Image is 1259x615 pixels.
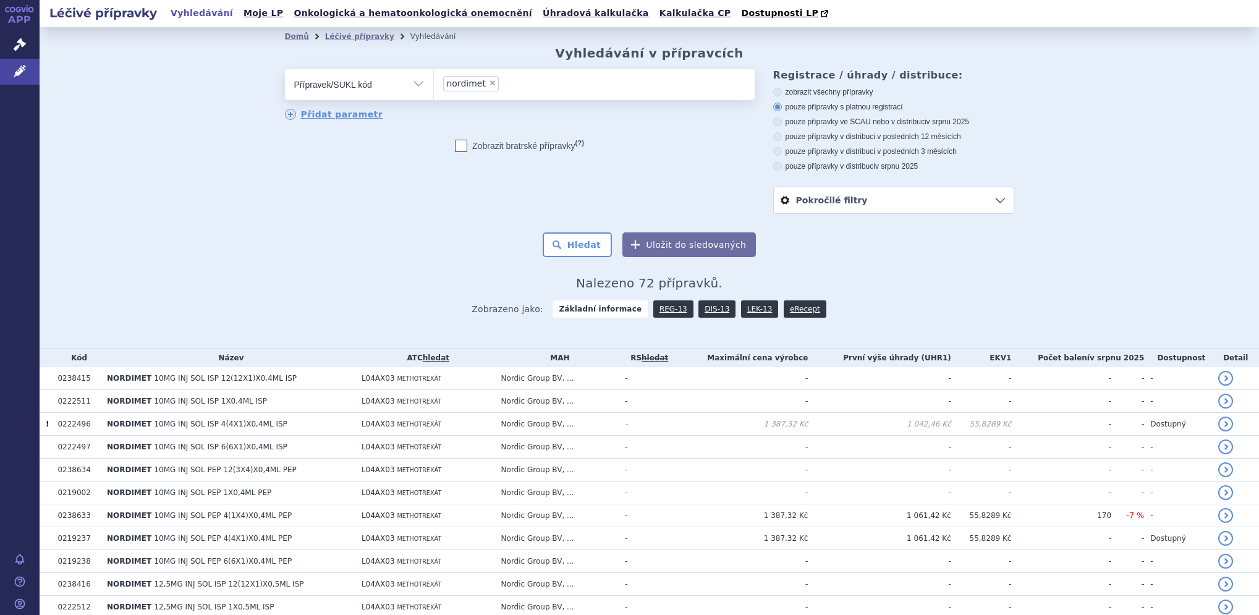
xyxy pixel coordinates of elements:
[167,5,237,22] a: Vyhledávání
[808,550,951,573] td: -
[808,436,951,459] td: -
[495,481,619,504] td: Nordic Group BV, ...
[951,367,1012,390] td: -
[1011,436,1111,459] td: -
[154,397,267,405] span: 10MG INJ SOL ISP 1X0,4ML ISP
[951,349,1012,367] th: EKV1
[495,573,619,596] td: Nordic Group BV, ...
[107,511,151,520] span: NORDIMET
[423,354,449,362] a: hledat
[51,413,101,436] td: 0222496
[619,481,674,504] td: -
[674,413,808,436] td: 1 387,32 Kč
[397,375,441,382] span: METHOTREXÁT
[489,79,496,87] span: ×
[362,397,395,405] span: L04AX03
[447,79,486,88] span: nordimet
[808,459,951,481] td: -
[674,527,808,550] td: 1 387,32 Kč
[1111,573,1144,596] td: -
[1218,485,1233,500] a: detail
[926,117,969,126] span: v srpnu 2025
[642,354,668,362] del: hledat
[656,5,735,22] a: Kalkulačka CP
[773,161,1014,171] label: pouze přípravky v distribuci
[619,367,674,390] td: -
[951,504,1012,527] td: 55,8289 Kč
[1011,390,1111,413] td: -
[51,527,101,550] td: 0219237
[154,465,296,474] span: 10MG INJ SOL PEP 12(3X4)X0,4ML PEP
[951,413,1012,436] td: 55,8289 Kč
[107,374,151,383] span: NORDIMET
[674,481,808,504] td: -
[674,504,808,527] td: 1 387,32 Kč
[1011,413,1111,436] td: -
[773,132,1014,142] label: pouze přípravky v distribuci v posledních 12 měsících
[107,465,151,474] span: NORDIMET
[397,444,441,451] span: METHOTREXÁT
[674,550,808,573] td: -
[362,534,395,543] span: L04AX03
[808,367,951,390] td: -
[240,5,287,22] a: Moje LP
[951,390,1012,413] td: -
[1218,508,1233,523] a: detail
[362,557,395,566] span: L04AX03
[1212,349,1259,367] th: Detail
[1111,436,1144,459] td: -
[1126,511,1144,520] span: -7 %
[362,488,395,497] span: L04AX03
[40,4,167,22] h2: Léčivé přípravky
[495,459,619,481] td: Nordic Group BV, ...
[154,580,303,588] span: 12,5MG INJ SOL ISP 12(12X1)X0,5ML ISP
[773,69,1014,81] h3: Registrace / úhrady / distribuce:
[362,374,395,383] span: L04AX03
[1011,504,1111,527] td: 170
[1218,394,1233,409] a: detail
[495,550,619,573] td: Nordic Group BV, ...
[737,5,834,22] a: Dostupnosti LP
[1218,600,1233,614] a: detail
[808,504,951,527] td: 1 061,42 Kč
[774,187,1014,213] a: Pokročilé filtry
[674,459,808,481] td: -
[397,581,441,588] span: METHOTREXÁT
[51,550,101,573] td: 0219238
[495,527,619,550] td: Nordic Group BV, ...
[875,162,918,171] span: v srpnu 2025
[653,300,693,318] a: REG-13
[1144,573,1212,596] td: -
[619,527,674,550] td: -
[397,535,441,542] span: METHOTREXÁT
[1144,436,1212,459] td: -
[1111,550,1144,573] td: -
[576,276,723,291] span: Nalezeno 72 přípravků.
[674,573,808,596] td: -
[1144,349,1212,367] th: Dostupnost
[951,481,1012,504] td: -
[951,527,1012,550] td: 55,8289 Kč
[1011,527,1111,550] td: -
[553,300,648,318] strong: Základní informace
[51,481,101,504] td: 0219002
[397,467,441,473] span: METHOTREXÁT
[619,436,674,459] td: -
[1011,459,1111,481] td: -
[154,374,297,383] span: 10MG INJ SOL ISP 12(12X1)X0,4ML ISP
[495,349,619,367] th: MAH
[1090,354,1144,362] span: v srpnu 2025
[495,390,619,413] td: Nordic Group BV, ...
[397,512,441,519] span: METHOTREXÁT
[154,603,274,611] span: 12,5MG INJ SOL ISP 1X0,5ML ISP
[325,32,394,41] a: Léčivé přípravky
[397,490,441,496] span: METHOTREXÁT
[808,573,951,596] td: -
[1144,527,1212,550] td: Dostupný
[773,146,1014,156] label: pouze přípravky v distribuci v posledních 3 měsících
[674,390,808,413] td: -
[698,300,735,318] a: DIS-13
[362,420,395,428] span: L04AX03
[107,397,151,405] span: NORDIMET
[951,459,1012,481] td: -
